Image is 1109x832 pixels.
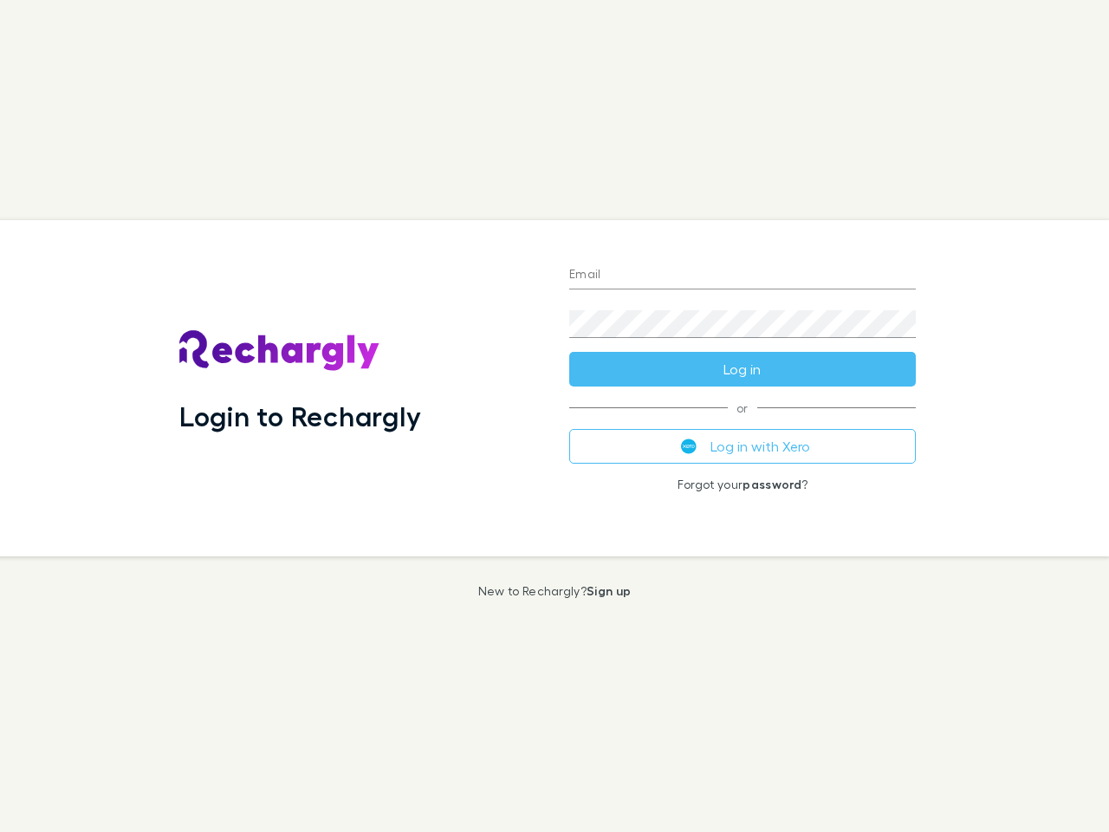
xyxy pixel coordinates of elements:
p: Forgot your ? [569,478,916,491]
a: Sign up [587,583,631,598]
img: Rechargly's Logo [179,330,380,372]
button: Log in [569,352,916,387]
button: Log in with Xero [569,429,916,464]
a: password [743,477,801,491]
p: New to Rechargly? [478,584,632,598]
h1: Login to Rechargly [179,400,421,432]
img: Xero's logo [681,439,697,454]
span: or [569,407,916,408]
